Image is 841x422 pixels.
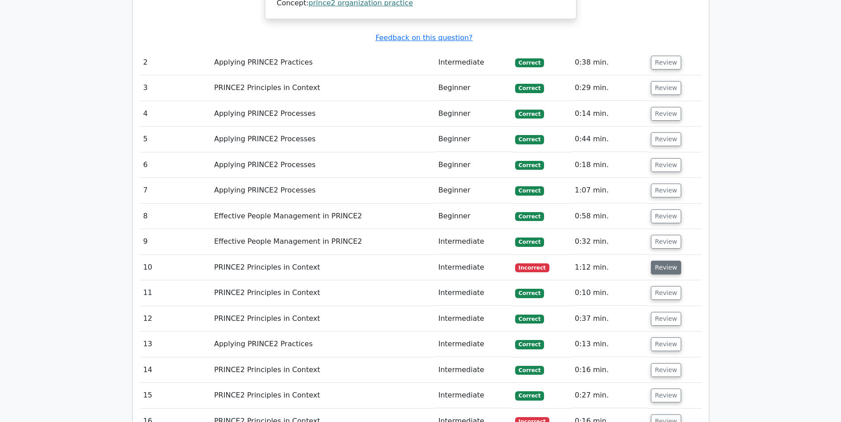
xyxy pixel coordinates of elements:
td: Beginner [435,101,511,127]
button: Review [651,209,681,223]
td: PRINCE2 Principles in Context [211,255,435,280]
td: 0:38 min. [571,50,647,75]
td: 4 [140,101,211,127]
td: Intermediate [435,357,511,383]
td: Beginner [435,152,511,178]
td: 0:13 min. [571,332,647,357]
td: Applying PRINCE2 Processes [211,152,435,178]
td: 0:32 min. [571,229,647,254]
td: Applying PRINCE2 Processes [211,101,435,127]
span: Correct [515,84,544,93]
td: Beginner [435,204,511,229]
button: Review [651,132,681,146]
button: Review [651,184,681,197]
td: 15 [140,383,211,408]
td: 13 [140,332,211,357]
span: Correct [515,58,544,67]
td: 0:16 min. [571,357,647,383]
td: PRINCE2 Principles in Context [211,357,435,383]
td: Intermediate [435,229,511,254]
td: Effective People Management in PRINCE2 [211,229,435,254]
button: Review [651,261,681,275]
td: Intermediate [435,383,511,408]
button: Review [651,337,681,351]
button: Review [651,312,681,326]
span: Correct [515,161,544,170]
td: 2 [140,50,211,75]
button: Review [651,81,681,95]
td: Applying PRINCE2 Processes [211,127,435,152]
td: 0:14 min. [571,101,647,127]
td: 0:18 min. [571,152,647,178]
td: Intermediate [435,280,511,306]
span: Correct [515,186,544,195]
td: 0:58 min. [571,204,647,229]
td: 0:10 min. [571,280,647,306]
td: Intermediate [435,50,511,75]
button: Review [651,56,681,70]
span: Correct [515,340,544,349]
td: 0:44 min. [571,127,647,152]
span: Correct [515,110,544,119]
td: 11 [140,280,211,306]
span: Incorrect [515,263,549,272]
span: Correct [515,238,544,246]
td: Intermediate [435,255,511,280]
span: Correct [515,135,544,144]
td: 8 [140,204,211,229]
td: Intermediate [435,306,511,332]
td: PRINCE2 Principles in Context [211,280,435,306]
td: PRINCE2 Principles in Context [211,306,435,332]
button: Review [651,286,681,300]
td: 3 [140,75,211,101]
td: Applying PRINCE2 Practices [211,332,435,357]
button: Review [651,389,681,402]
td: 1:07 min. [571,178,647,203]
td: 10 [140,255,211,280]
td: Beginner [435,178,511,203]
button: Review [651,235,681,249]
button: Review [651,158,681,172]
td: 12 [140,306,211,332]
span: Correct [515,315,544,324]
span: Correct [515,391,544,400]
td: Applying PRINCE2 Practices [211,50,435,75]
td: 14 [140,357,211,383]
td: 6 [140,152,211,178]
td: Beginner [435,75,511,101]
td: 1:12 min. [571,255,647,280]
td: Beginner [435,127,511,152]
td: 5 [140,127,211,152]
td: Applying PRINCE2 Processes [211,178,435,203]
td: Effective People Management in PRINCE2 [211,204,435,229]
td: 0:27 min. [571,383,647,408]
span: Correct [515,289,544,298]
span: Correct [515,366,544,375]
td: 9 [140,229,211,254]
td: 0:29 min. [571,75,647,101]
button: Review [651,363,681,377]
td: Intermediate [435,332,511,357]
td: PRINCE2 Principles in Context [211,383,435,408]
a: Feedback on this question? [375,33,472,42]
td: PRINCE2 Principles in Context [211,75,435,101]
span: Correct [515,212,544,221]
td: 7 [140,178,211,203]
button: Review [651,107,681,121]
td: 0:37 min. [571,306,647,332]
